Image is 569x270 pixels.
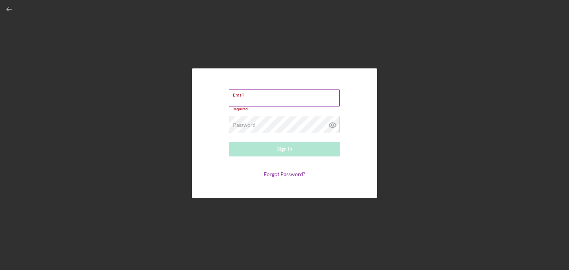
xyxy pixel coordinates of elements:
div: Sign In [277,142,292,156]
label: Password [233,122,256,128]
a: Forgot Password? [264,171,305,177]
div: Required [229,107,340,111]
label: Email [233,90,340,98]
button: Sign In [229,142,340,156]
